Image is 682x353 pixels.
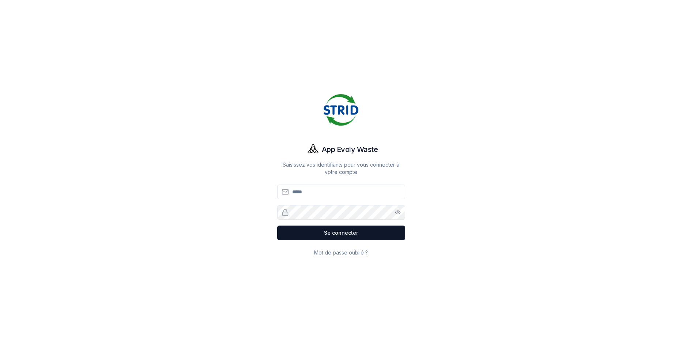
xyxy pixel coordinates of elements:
[324,92,359,127] img: Strid Logo
[322,144,378,155] h1: App Evoly Waste
[277,161,405,176] p: Saisissez vos identifiants pour vous connecter à votre compte
[304,141,322,158] img: Evoly Logo
[314,249,368,256] a: Mot de passe oublié ?
[277,226,405,240] button: Se connecter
